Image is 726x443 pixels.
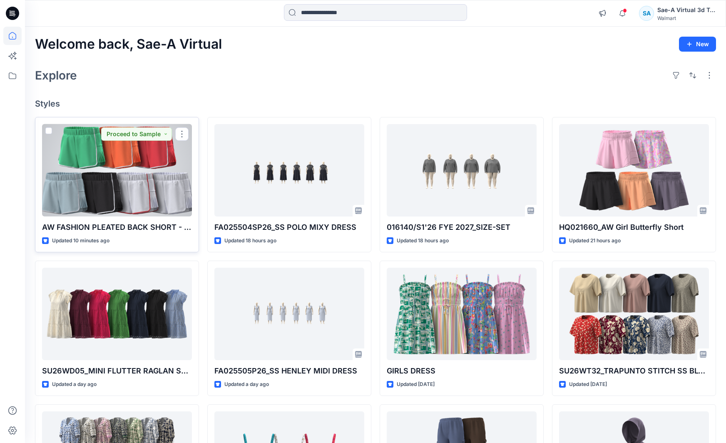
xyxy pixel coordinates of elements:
[52,236,109,245] p: Updated 10 minutes ago
[639,6,654,21] div: SA
[214,221,364,233] p: FA025504SP26_SS POLO MIXY DRESS
[559,365,709,377] p: SU26WT32_TRAPUNTO STITCH SS BLOUSE
[657,5,716,15] div: Sae-A Virtual 3d Team
[559,268,709,360] a: SU26WT32_TRAPUNTO STITCH SS BLOUSE
[42,365,192,377] p: SU26WD05_MINI FLUTTER RAGLAN SLEEVE DRESS
[397,380,435,389] p: Updated [DATE]
[52,380,97,389] p: Updated a day ago
[35,99,716,109] h4: Styles
[35,69,77,82] h2: Explore
[387,365,537,377] p: GIRLS DRESS
[387,221,537,233] p: 016140/S1'26 FYE 2027_SIZE-SET
[214,268,364,360] a: FA025505P26_SS HENLEY MIDI DRESS
[224,236,276,245] p: Updated 18 hours ago
[397,236,449,245] p: Updated 18 hours ago
[679,37,716,52] button: New
[224,380,269,389] p: Updated a day ago
[387,268,537,360] a: GIRLS DRESS
[559,124,709,217] a: HQ021660_AW Girl Butterfly Short
[42,268,192,360] a: SU26WD05_MINI FLUTTER RAGLAN SLEEVE DRESS
[387,124,537,217] a: 016140/S1'26 FYE 2027_SIZE-SET
[657,15,716,21] div: Walmart
[214,365,364,377] p: FA025505P26_SS HENLEY MIDI DRESS
[559,221,709,233] p: HQ021660_AW Girl Butterfly Short
[214,124,364,217] a: FA025504SP26_SS POLO MIXY DRESS
[569,236,621,245] p: Updated 21 hours ago
[42,124,192,217] a: AW FASHION PLEATED BACK SHORT - OPT2
[42,221,192,233] p: AW FASHION PLEATED BACK SHORT - OPT2
[569,380,607,389] p: Updated [DATE]
[35,37,222,52] h2: Welcome back, Sae-A Virtual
